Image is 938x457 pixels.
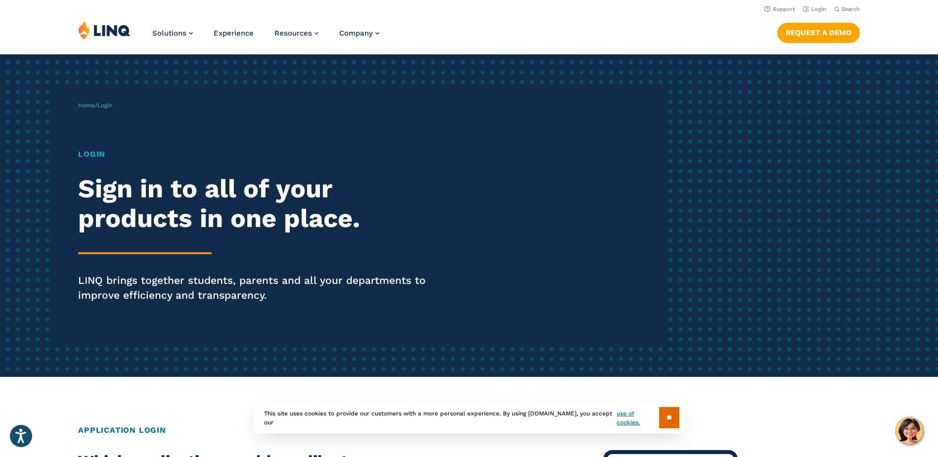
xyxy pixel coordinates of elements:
[764,6,795,12] a: Support
[777,21,860,43] nav: Button Navigation
[78,102,95,109] a: Home
[254,402,684,433] div: This site uses cookies to provide our customers with a more personal experience. By using [DOMAIN...
[152,29,193,38] a: Solutions
[274,29,318,38] a: Resources
[339,29,373,38] span: Company
[895,417,923,445] button: Hello, have a question? Let’s chat.
[803,6,826,12] a: Login
[842,6,860,12] span: Search
[78,102,112,109] span: /
[152,29,186,38] span: Solutions
[78,148,440,160] h1: Login
[214,29,254,38] a: Experience
[777,23,860,43] a: Request a Demo
[834,5,860,13] button: Open Search Bar
[78,21,131,40] img: LINQ | K‑12 Software
[97,102,112,109] span: Login
[78,174,440,233] h2: Sign in to all of your products in one place.
[274,29,312,38] span: Resources
[78,273,440,303] p: LINQ brings together students, parents and all your departments to improve efficiency and transpa...
[152,21,379,53] nav: Primary Navigation
[617,409,659,427] a: use of cookies.
[339,29,379,38] a: Company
